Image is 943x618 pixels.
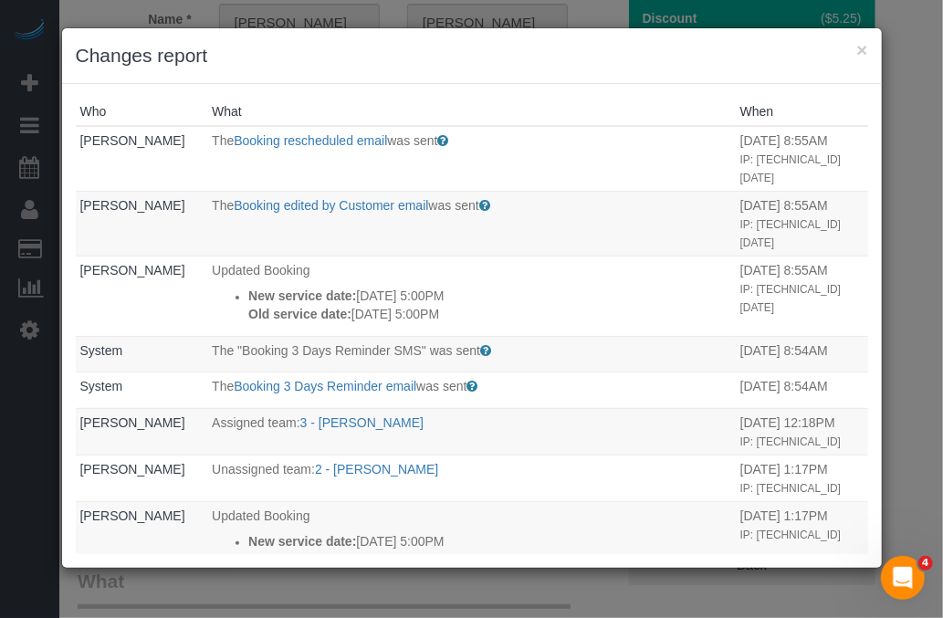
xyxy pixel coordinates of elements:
td: When [736,191,868,256]
td: Who [76,191,208,256]
td: Who [76,126,208,191]
td: What [207,336,736,372]
span: The "Booking 3 Days Reminder SMS" was sent [212,343,480,358]
small: IP: [TECHNICAL_ID] [740,529,841,541]
td: Who [76,336,208,372]
span: Updated Booking [212,263,309,278]
strong: New service date: [248,534,356,549]
a: [PERSON_NAME] [80,133,185,148]
small: IP: [TECHNICAL_ID][DATE] [740,283,841,314]
th: What [207,98,736,126]
p: [DATE] 5:00PM [248,532,731,550]
a: System [80,379,123,393]
span: was sent [387,133,437,148]
strong: New service date: [248,288,356,303]
td: Who [76,455,208,501]
td: When [736,455,868,501]
td: When [736,336,868,372]
p: [DATE] 12:00PM [248,550,731,569]
th: Who [76,98,208,126]
span: The [212,133,234,148]
td: Who [76,408,208,455]
span: was sent [429,198,479,213]
td: Who [76,501,208,581]
td: What [207,455,736,501]
a: Booking rescheduled email [234,133,387,148]
span: Unassigned team: [212,462,315,477]
p: [DATE] 5:00PM [248,287,731,305]
small: IP: [TECHNICAL_ID][DATE] [740,153,841,184]
a: [PERSON_NAME] [80,508,185,523]
span: 4 [918,556,933,571]
td: When [736,256,868,336]
button: × [856,40,867,59]
iframe: Intercom live chat [881,556,925,600]
td: When [736,372,868,409]
a: [PERSON_NAME] [80,198,185,213]
a: Booking 3 Days Reminder email [234,379,416,393]
small: IP: [TECHNICAL_ID] [740,435,841,448]
a: System [80,343,123,358]
small: IP: [TECHNICAL_ID] [740,482,841,495]
span: was sent [416,379,466,393]
a: Booking edited by Customer email [234,198,428,213]
td: When [736,501,868,581]
td: What [207,256,736,336]
a: [PERSON_NAME] [80,462,185,477]
td: What [207,191,736,256]
a: [PERSON_NAME] [80,415,185,430]
strong: Old service date: [248,552,351,567]
td: When [736,408,868,455]
strong: Old service date: [248,307,351,321]
td: What [207,408,736,455]
h3: Changes report [76,42,868,69]
a: [PERSON_NAME] [80,263,185,278]
span: The [212,198,234,213]
th: When [736,98,868,126]
p: [DATE] 5:00PM [248,305,731,323]
td: What [207,372,736,409]
td: When [736,126,868,191]
span: The [212,379,234,393]
small: IP: [TECHNICAL_ID][DATE] [740,218,841,249]
td: What [207,126,736,191]
a: 3 - [PERSON_NAME] [300,415,424,430]
td: What [207,501,736,581]
sui-modal: Changes report [62,28,882,568]
span: Updated Booking [212,508,309,523]
td: Who [76,256,208,336]
span: Assigned team: [212,415,300,430]
a: 2 - [PERSON_NAME] [315,462,438,477]
td: Who [76,372,208,409]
